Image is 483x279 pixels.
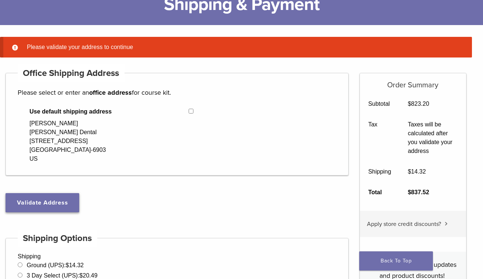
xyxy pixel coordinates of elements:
li: Please validate your address to continue [24,43,460,52]
div: [PERSON_NAME] [PERSON_NAME] Dental [STREET_ADDRESS] [GEOGRAPHIC_DATA]-6903 US [29,119,106,163]
span: Apply store credit discounts? [367,220,441,228]
label: 3 Day Select (UPS): [27,272,97,279]
a: Back To Top [359,251,433,271]
th: Tax [360,114,400,161]
bdi: 823.20 [408,101,429,107]
td: Taxes will be calculated after you validate your address [399,114,466,161]
h5: Order Summary [360,73,466,90]
strong: office address [89,88,132,97]
label: Ground (UPS): [27,262,84,268]
th: Shipping [360,161,400,182]
span: $ [66,262,69,268]
bdi: 837.52 [408,189,429,195]
span: Use default shipping address [29,107,189,116]
bdi: 20.49 [80,272,98,279]
p: Please select or enter an for course kit. [18,87,336,98]
h4: Shipping Options [18,230,97,247]
th: Total [360,182,400,203]
span: $ [80,272,83,279]
img: caret.svg [445,222,448,226]
span: $ [408,101,411,107]
th: Subtotal [360,94,400,114]
span: $ [408,168,411,175]
bdi: 14.32 [408,168,426,175]
bdi: 14.32 [66,262,84,268]
button: Validate Address [6,193,79,212]
span: $ [408,189,411,195]
h4: Office Shipping Address [18,64,125,82]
